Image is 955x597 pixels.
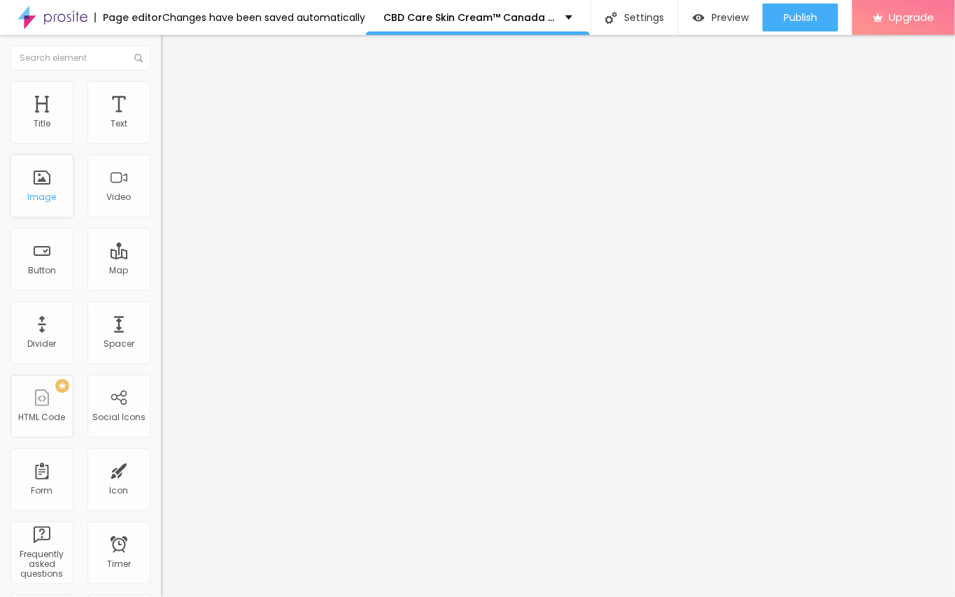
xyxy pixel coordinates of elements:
[693,12,705,24] img: view-1.svg
[784,12,817,23] span: Publish
[679,3,763,31] button: Preview
[104,339,134,349] div: Spacer
[19,412,66,422] div: HTML Code
[161,35,955,597] iframe: Editor
[28,192,57,202] div: Image
[94,13,162,22] div: Page editor
[605,12,617,24] img: Icone
[134,54,143,62] img: Icone
[31,486,53,496] div: Form
[34,119,50,129] div: Title
[107,192,132,202] div: Video
[110,266,129,275] div: Map
[110,486,129,496] div: Icon
[763,3,838,31] button: Publish
[10,45,150,71] input: Search element
[162,13,365,22] div: Changes have been saved automatically
[889,11,934,23] span: Upgrade
[383,13,555,22] p: CBD Care Skin Cream™ Canada Official Website
[111,119,127,129] div: Text
[712,12,749,23] span: Preview
[107,559,131,569] div: Timer
[28,339,57,349] div: Divider
[28,266,56,275] div: Button
[92,412,146,422] div: Social Icons
[14,549,69,580] div: Frequently asked questions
